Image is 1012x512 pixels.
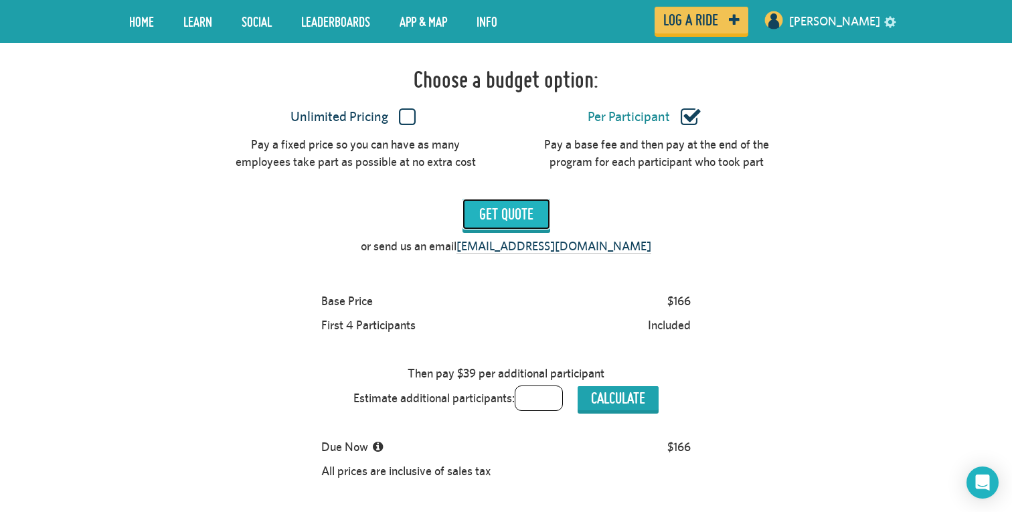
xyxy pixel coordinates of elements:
[361,238,651,255] p: or send us an email
[315,459,497,483] div: All prices are inclusive of sales tax
[456,239,651,254] a: [EMAIL_ADDRESS][DOMAIN_NAME]
[517,108,770,126] label: Per Participant
[467,5,507,38] a: Info
[578,386,659,410] button: Calculate
[373,441,383,453] i: Final total depends on the number of users who take part over the course of your plan.
[530,136,783,170] div: Pay a base fee and then pay at the end of the program for each participant who took part
[347,386,665,411] div: Estimate additional participants:
[414,66,598,93] h1: Choose a budget option:
[661,289,697,313] div: $166
[232,5,282,38] a: Social
[642,313,697,337] div: Included
[226,108,479,126] label: Unlimited Pricing
[390,5,457,38] a: App & Map
[402,361,610,386] div: Then pay $39 per additional participant
[315,289,379,313] div: Base Price
[789,5,880,37] a: [PERSON_NAME]
[315,435,394,459] div: Due Now
[661,435,697,459] div: $166
[291,5,380,38] a: Leaderboards
[966,466,999,499] div: Open Intercom Messenger
[173,5,222,38] a: LEARN
[462,199,550,230] input: Get Quote
[229,136,482,170] div: Pay a fixed price so you can have as many employees take part as possible at no extra cost
[884,15,896,27] a: settings drop down toggle
[763,9,784,31] img: User profile image
[119,5,164,38] a: Home
[663,14,718,26] span: Log a ride
[315,313,422,337] div: First 4 Participants
[655,7,748,33] a: Log a ride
